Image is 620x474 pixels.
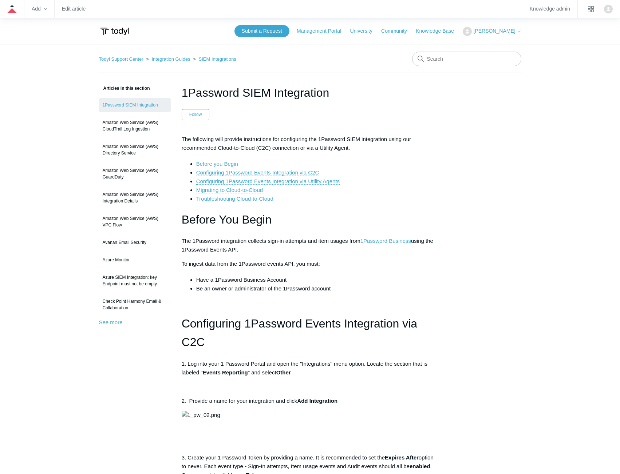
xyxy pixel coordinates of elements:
[182,411,220,419] img: 1_pw_02.png
[99,319,123,325] a: See more
[182,314,439,352] h1: Configuring 1Password Events Integration via C2C
[416,27,461,35] a: Knowledge Base
[182,109,210,120] button: Follow Article
[360,238,411,244] a: 1Password Business
[473,28,515,34] span: [PERSON_NAME]
[182,397,439,405] p: 2. Provide a name for your integration and click
[99,140,171,160] a: Amazon Web Service (AWS) Directory Service
[297,398,337,404] strong: Add Integration
[196,284,439,293] li: Be an owner or administrator of the 1Password account
[99,56,145,62] li: Todyl Support Center
[32,7,47,11] zd-hc-trigger: Add
[182,135,439,152] p: The following will provide instructions for configuring the 1Password SIEM integration using our ...
[196,169,319,176] a: Configuring 1Password Events Integration via C2C
[99,98,171,112] a: 1Password SIEM Integration
[604,5,613,13] zd-hc-trigger: Click your profile icon to open the profile menu
[99,56,143,62] a: Todyl Support Center
[191,56,236,62] li: SIEM Integrations
[196,196,273,202] a: Troubleshooting Cloud-to-Cloud
[350,27,379,35] a: University
[385,454,419,461] strong: Expires After
[196,187,263,193] a: Migrating to Cloud-to-Cloud
[99,116,171,136] a: Amazon Web Service (AWS) CloudTrail Log Ingestion
[412,52,521,66] input: Search
[203,369,248,375] strong: Events Reporting
[297,27,348,35] a: Management Portal
[182,237,439,254] p: The 1Password integration collects sign-in attempts and item usages from using the 1Password Even...
[99,164,171,184] a: Amazon Web Service (AWS) GuardDuty
[276,369,291,375] strong: Other
[151,56,190,62] a: Integration Guides
[530,7,570,11] a: Knowledge admin
[381,27,414,35] a: Community
[99,188,171,208] a: Amazon Web Service (AWS) Integration Details
[196,276,439,284] li: Have a 1Password Business Account
[199,56,236,62] a: SIEM Integrations
[463,27,521,36] button: [PERSON_NAME]
[182,84,439,101] h1: 1Password SIEM Integration
[182,210,439,229] h1: Before You Begin
[182,359,439,377] p: 1. Log into your 1 Password Portal and open the "Integrations" menu option. Locate the section th...
[99,294,171,315] a: Check Point Harmony Email & Collaboration
[145,56,191,62] li: Integration Guides
[99,212,171,232] a: Amazon Web Service (AWS) VPC Flow
[182,260,439,268] p: To ingest data from the 1Password events API, you must:
[99,25,130,38] img: Todyl Support Center Help Center home page
[99,270,171,291] a: Azure SIEM Integration: key Endpoint must not be empty
[234,25,289,37] a: Submit a Request
[410,463,430,469] strong: enabled
[196,178,340,185] a: Configuring 1Password Events Integration via Utility Agents
[99,86,150,91] span: Articles in this section
[99,236,171,249] a: Avanan Email Security
[604,5,613,13] img: user avatar
[196,161,238,167] a: Before you Begin
[99,253,171,267] a: Azure Monitor
[62,7,86,11] a: Edit article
